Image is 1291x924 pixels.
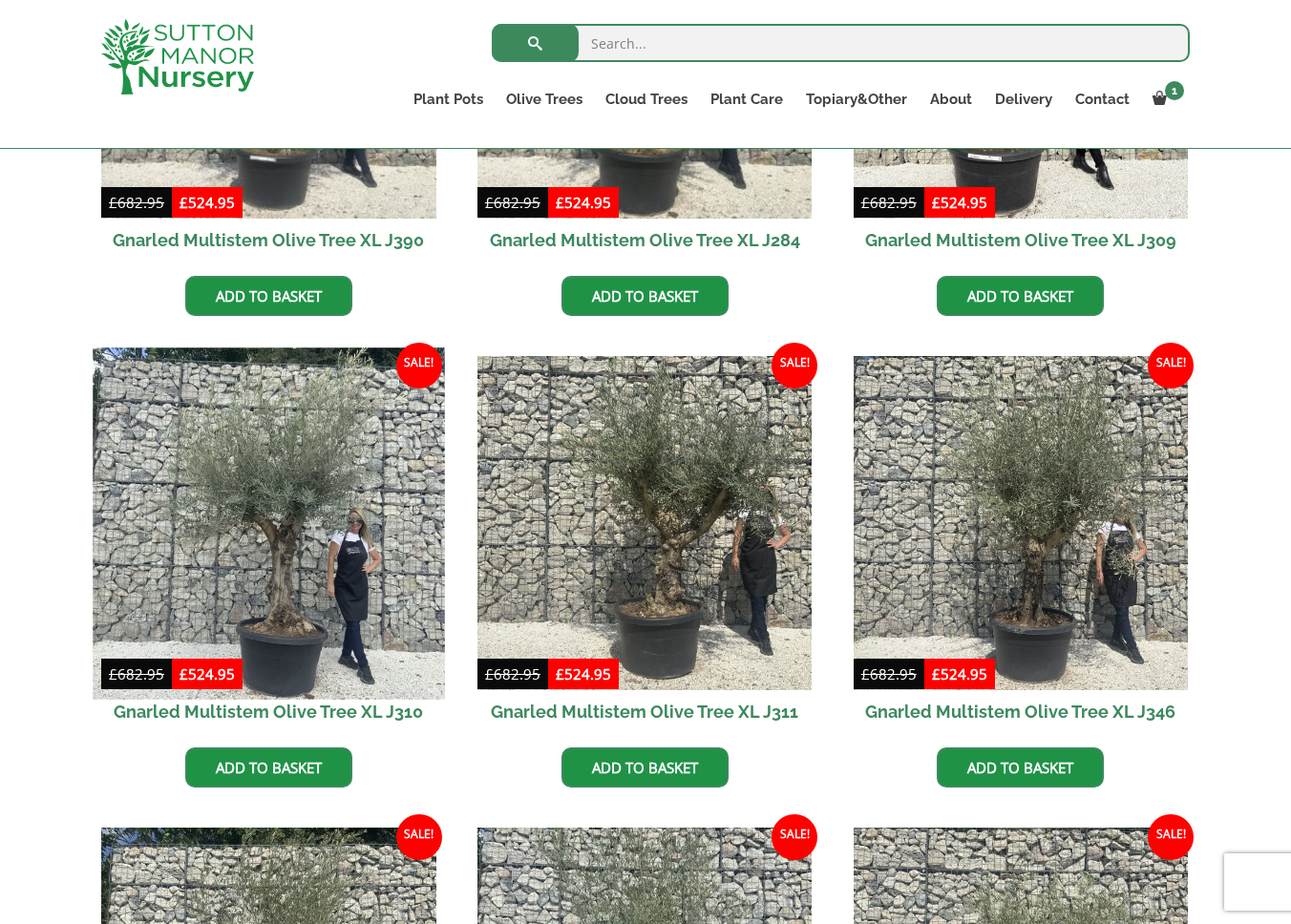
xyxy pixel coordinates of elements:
[101,219,436,262] h2: Gnarled Multistem Olive Tree XL J390
[984,86,1064,113] a: Delivery
[485,664,494,683] span: £
[919,86,984,113] a: About
[861,664,917,683] bdi: 682.95
[932,193,987,212] bdi: 524.95
[101,356,436,734] a: Sale! Gnarled Multistem Olive Tree XL J310
[772,343,817,388] span: Sale!
[109,664,117,683] span: £
[477,356,813,691] img: Gnarled Multistem Olive Tree XL J311
[854,690,1189,733] h2: Gnarled Multistem Olive Tree XL J346
[101,690,436,733] h2: Gnarled Multistem Olive Tree XL J310
[794,86,919,113] a: Topiary&Other
[594,86,699,113] a: Cloud Trees
[485,193,494,212] span: £
[402,86,495,113] a: Plant Pots
[937,276,1104,316] a: Add to basket: “Gnarled Multistem Olive Tree XL J309”
[485,664,540,683] bdi: 682.95
[485,193,540,212] bdi: 682.95
[937,747,1104,787] a: Add to basket: “Gnarled Multistem Olive Tree XL J346”
[396,343,442,388] span: Sale!
[861,193,870,212] span: £
[492,24,1190,62] input: Search...
[396,814,442,860] span: Sale!
[180,664,235,683] bdi: 524.95
[477,690,813,733] h2: Gnarled Multistem Olive Tree XL J311
[477,356,813,734] a: Sale! Gnarled Multistem Olive Tree XL J311
[180,664,188,683] span: £
[109,664,164,683] bdi: 682.95
[180,193,188,212] span: £
[1148,343,1194,388] span: Sale!
[854,219,1189,262] h2: Gnarled Multistem Olive Tree XL J309
[109,193,117,212] span: £
[932,664,941,683] span: £
[861,193,917,212] bdi: 682.95
[556,193,564,212] span: £
[477,219,813,262] h2: Gnarled Multistem Olive Tree XL J284
[1165,81,1184,100] span: 1
[556,664,564,683] span: £
[109,193,164,212] bdi: 682.95
[854,356,1189,734] a: Sale! Gnarled Multistem Olive Tree XL J346
[772,814,817,860] span: Sale!
[93,347,444,699] img: Gnarled Multistem Olive Tree XL J310
[1141,86,1190,113] a: 1
[1148,814,1194,860] span: Sale!
[854,356,1189,691] img: Gnarled Multistem Olive Tree XL J346
[699,86,794,113] a: Plant Care
[932,664,987,683] bdi: 524.95
[556,664,611,683] bdi: 524.95
[932,193,941,212] span: £
[1064,86,1141,113] a: Contact
[561,276,729,316] a: Add to basket: “Gnarled Multistem Olive Tree XL J284”
[861,664,870,683] span: £
[495,86,594,113] a: Olive Trees
[556,193,611,212] bdi: 524.95
[185,747,352,787] a: Add to basket: “Gnarled Multistem Olive Tree XL J310”
[101,19,254,94] img: logo
[185,276,352,316] a: Add to basket: “Gnarled Multistem Olive Tree XL J390”
[561,747,729,787] a: Add to basket: “Gnarled Multistem Olive Tree XL J311”
[180,193,235,212] bdi: 524.95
